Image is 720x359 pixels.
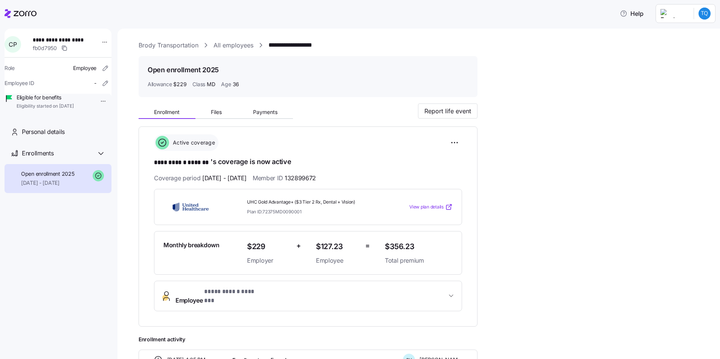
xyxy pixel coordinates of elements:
span: UHC Gold Advantage+ ($3 Tier 2 Rx, Dental + Vision) [247,199,379,205]
button: Report life event [418,103,477,119]
span: Total premium [385,256,453,265]
span: $229 [247,240,290,253]
span: Employee ID [5,79,34,87]
span: 36 [233,81,239,88]
span: Enrollments [22,149,53,158]
img: UnitedHealthcare [163,198,218,216]
span: Active coverage [171,139,215,146]
h1: 's coverage is now active [154,157,462,167]
span: Personal details [22,127,65,137]
span: Employee [73,64,96,72]
span: Open enrollment 2025 [21,170,74,178]
span: $127.23 [316,240,359,253]
span: Monthly breakdown [163,240,220,250]
a: Brody Transportation [139,41,198,50]
span: Eligible for benefits [17,94,74,101]
span: View plan details [409,204,444,211]
span: [DATE] - [DATE] [202,173,247,183]
span: 132899672 [285,173,316,183]
a: All employees [214,41,253,50]
span: Allowance [148,81,172,88]
span: Coverage period [154,173,247,183]
button: Help [614,6,650,21]
span: [DATE] - [DATE] [21,179,74,187]
span: Files [211,110,222,115]
span: C P [9,41,17,47]
span: Age [221,81,231,88]
span: Employee [175,287,264,305]
span: Payments [253,110,278,115]
span: - [94,79,96,87]
span: = [365,240,370,251]
span: Employer [247,256,290,265]
span: Plan ID: 72375MD0090001 [247,208,302,215]
span: Employee [316,256,359,265]
span: Class [192,81,205,88]
span: Help [620,9,644,18]
span: $229 [173,81,186,88]
span: Eligibility started on [DATE] [17,103,74,110]
span: Role [5,64,15,72]
img: 74c2401818c9f68fb44384d79ed5bb34 [699,8,711,20]
span: Enrollment activity [139,336,477,343]
h1: Open enrollment 2025 [148,65,219,75]
span: fb0d7950 [33,44,57,52]
span: Member ID [253,173,316,183]
a: View plan details [409,203,453,211]
span: + [296,240,301,251]
span: MD [207,81,215,88]
span: Enrollment [154,110,180,115]
img: Employer logo [661,9,688,18]
span: $356.23 [385,240,453,253]
span: Report life event [424,106,471,116]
